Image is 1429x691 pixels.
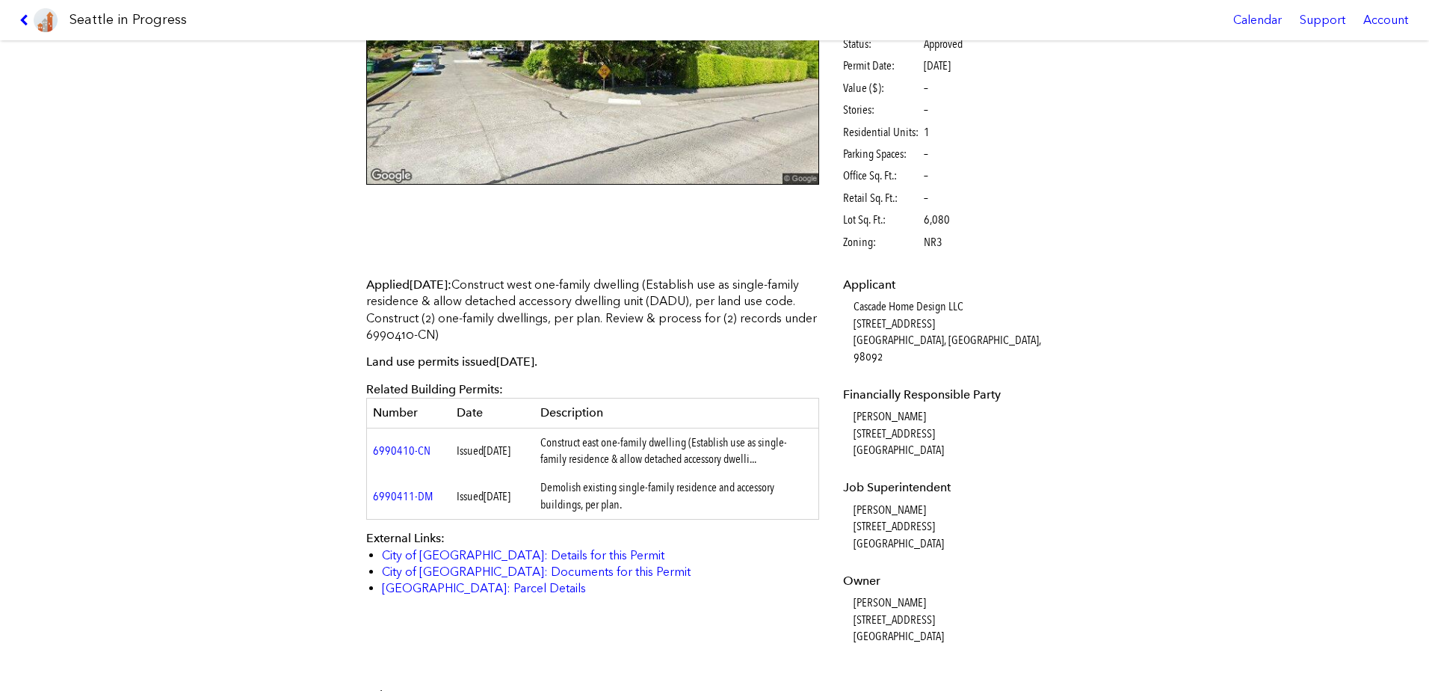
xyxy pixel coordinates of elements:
[924,80,928,96] span: –
[366,277,819,344] p: Construct west one-family dwelling (Establish use as single-family residence & allow detached acc...
[366,531,445,545] span: External Links:
[843,234,922,251] span: Zoning:
[373,489,433,503] a: 6990411-DM
[366,382,503,396] span: Related Building Permits:
[843,36,922,52] span: Status:
[484,443,510,458] span: [DATE]
[924,58,951,73] span: [DATE]
[843,124,922,141] span: Residential Units:
[382,548,664,562] a: City of [GEOGRAPHIC_DATA]: Details for this Permit
[924,190,928,206] span: –
[843,387,1059,403] dt: Financially Responsible Party
[843,58,922,74] span: Permit Date:
[843,102,922,118] span: Stories:
[843,80,922,96] span: Value ($):
[924,168,928,184] span: –
[366,354,819,370] p: Land use permits issued .
[382,565,691,579] a: City of [GEOGRAPHIC_DATA]: Documents for this Permit
[924,146,928,162] span: –
[854,595,1059,645] dd: [PERSON_NAME] [STREET_ADDRESS] [GEOGRAPHIC_DATA]
[843,479,1059,496] dt: Job Superintendent
[373,443,430,458] a: 6990410-CN
[451,473,534,519] td: Issued
[843,190,922,206] span: Retail Sq. Ft.:
[924,234,942,251] span: NR3
[924,102,928,118] span: –
[366,277,451,292] span: Applied :
[534,473,819,519] td: Demolish existing single-family residence and accessory buildings, per plan.
[854,408,1059,458] dd: [PERSON_NAME] [STREET_ADDRESS] [GEOGRAPHIC_DATA]
[534,428,819,473] td: Construct east one-family dwelling (Establish use as single-family residence & allow detached acc...
[451,399,534,428] th: Date
[924,124,930,141] span: 1
[924,36,963,52] span: Approved
[451,428,534,473] td: Issued
[496,354,534,369] span: [DATE]
[843,146,922,162] span: Parking Spaces:
[534,399,819,428] th: Description
[484,489,510,503] span: [DATE]
[382,581,586,595] a: [GEOGRAPHIC_DATA]: Parcel Details
[843,277,1059,293] dt: Applicant
[854,502,1059,552] dd: [PERSON_NAME] [STREET_ADDRESS] [GEOGRAPHIC_DATA]
[843,168,922,184] span: Office Sq. Ft.:
[410,277,448,292] span: [DATE]
[924,212,950,228] span: 6,080
[843,573,1059,589] dt: Owner
[34,8,58,32] img: favicon-96x96.png
[843,212,922,228] span: Lot Sq. Ft.:
[70,10,187,29] h1: Seattle in Progress
[367,399,451,428] th: Number
[854,298,1059,366] dd: Cascade Home Design LLC [STREET_ADDRESS] [GEOGRAPHIC_DATA], [GEOGRAPHIC_DATA], 98092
